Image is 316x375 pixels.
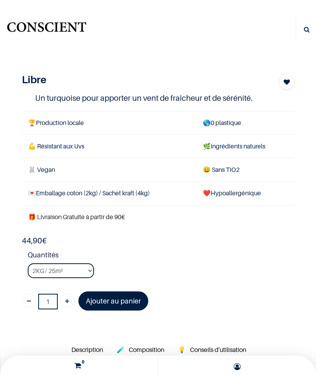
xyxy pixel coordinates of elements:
td: ans TiO2 [197,158,294,182]
font: 🎁 Livraison Gratuite à partir de 90€ [28,213,125,221]
span: 🌿 [203,142,211,150]
span: 💪 Résistant aux Uvs [28,142,84,150]
td: Ingrédients naturels [197,134,294,158]
span: Description [71,346,103,354]
iframe: Tidio Chat [276,325,312,361]
span: 💌 [28,189,36,197]
b: € [22,236,47,245]
a: Ajouter au panier [78,291,148,311]
span: Composition [129,346,164,354]
td: 0 plastique [197,111,294,134]
span: 💡 [178,346,186,354]
font: Ajouter au panier [86,297,141,305]
a: Logo of Conscient [6,19,87,40]
td: Production locale [22,111,197,134]
td: Emballage coton (2kg) / Sachet kraft (4kg) [22,182,197,205]
span: Add to wishlist [284,77,290,87]
td: ❤️Hypoallergénique [197,182,294,205]
strong: Quantités [28,250,295,263]
h1: Libre [22,74,254,86]
sup: 0 [80,359,86,365]
span: 🌎 [203,119,211,127]
span: 🏆 [28,119,36,127]
span: 🐰 Vegan [28,166,55,173]
a: Ajouter [60,294,74,308]
img: Conscient [6,19,87,40]
span: 🧪 [117,346,124,354]
span: Conseils d'utilisation [190,346,246,354]
h4: Un turquoise pour apporter un vent de fraîcheur et de sérénité. [35,92,280,104]
button: Add to wishlist [279,74,295,89]
a: Supprimer [22,294,36,308]
span: 😄 S [203,166,215,173]
a: 0 [2,355,156,375]
span: 44,90 [22,236,42,245]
